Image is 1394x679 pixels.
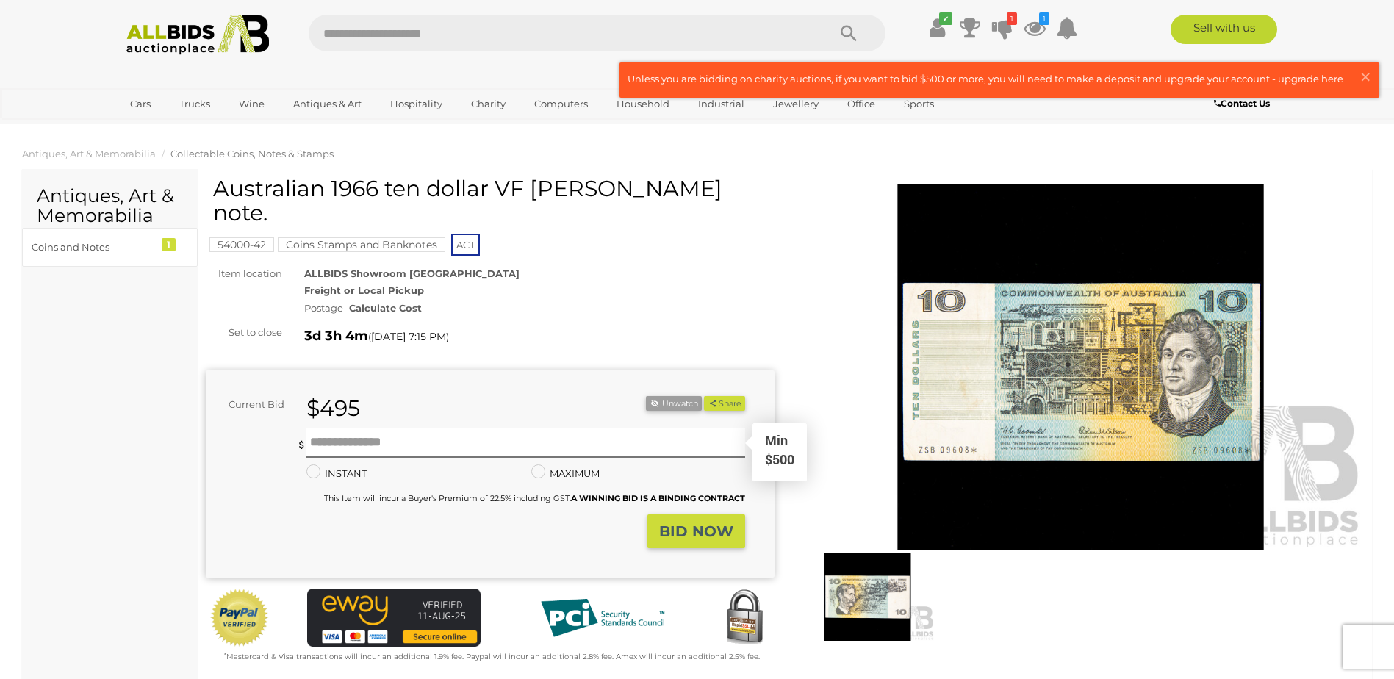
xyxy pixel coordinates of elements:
b: A WINNING BID IS A BINDING CONTRACT [571,493,745,503]
div: Min $500 [754,431,805,480]
a: Household [607,92,679,116]
strong: Freight or Local Pickup [304,284,424,296]
a: Hospitality [381,92,452,116]
a: Sports [894,92,944,116]
div: 1 [162,238,176,251]
div: Postage - [304,300,775,317]
button: Share [704,396,744,412]
span: × [1359,62,1372,91]
img: Australian 1966 ten dollar VF Coombs Randall STAR note. [797,184,1365,550]
i: 1 [1039,12,1049,25]
h1: Australian 1966 ten dollar VF [PERSON_NAME] note. [213,176,771,225]
a: 1 [991,15,1013,41]
button: Unwatch [646,396,702,412]
a: Trucks [170,92,220,116]
img: Australian 1966 ten dollar VF Coombs Randall STAR note. [800,553,935,640]
small: This Item will incur a Buyer's Premium of 22.5% including GST. [324,493,745,503]
label: MAXIMUM [531,465,600,482]
span: ( ) [368,331,449,342]
label: INSTANT [306,465,367,482]
a: Wine [229,92,274,116]
a: Coins and Notes 1 [22,228,198,267]
a: Contact Us [1214,96,1273,112]
a: [GEOGRAPHIC_DATA] [121,116,244,140]
a: Sell with us [1171,15,1277,44]
div: Item location [195,265,293,282]
img: eWAY Payment Gateway [307,589,481,647]
button: BID NOW [647,514,745,549]
a: Office [838,92,885,116]
strong: Calculate Cost [349,302,422,314]
i: ✔ [939,12,952,25]
a: Antiques, Art & Memorabilia [22,148,156,159]
a: Collectable Coins, Notes & Stamps [170,148,334,159]
li: Unwatch this item [646,396,702,412]
a: Cars [121,92,160,116]
span: ACT [451,234,480,256]
h2: Antiques, Art & Memorabilia [37,186,183,226]
div: Current Bid [206,396,295,413]
a: Industrial [689,92,754,116]
div: Set to close [195,324,293,341]
b: Contact Us [1214,98,1270,109]
img: PCI DSS compliant [529,589,676,647]
a: Charity [461,92,515,116]
mark: Coins Stamps and Banknotes [278,237,445,252]
strong: $495 [306,395,360,422]
img: Official PayPal Seal [209,589,270,647]
span: [DATE] 7:15 PM [371,330,446,343]
strong: ALLBIDS Showroom [GEOGRAPHIC_DATA] [304,267,520,279]
a: Jewellery [764,92,828,116]
small: Mastercard & Visa transactions will incur an additional 1.9% fee. Paypal will incur an additional... [224,652,760,661]
button: Search [812,15,885,51]
a: Computers [525,92,597,116]
a: 54000-42 [209,239,274,251]
strong: 3d 3h 4m [304,328,368,344]
i: 1 [1007,12,1017,25]
a: Coins Stamps and Banknotes [278,239,445,251]
div: Coins and Notes [32,239,153,256]
img: Allbids.com.au [118,15,278,55]
a: 1 [1024,15,1046,41]
mark: 54000-42 [209,237,274,252]
strong: BID NOW [659,522,733,540]
a: Antiques & Art [284,92,371,116]
a: ✔ [927,15,949,41]
img: Secured by Rapid SSL [715,589,774,647]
